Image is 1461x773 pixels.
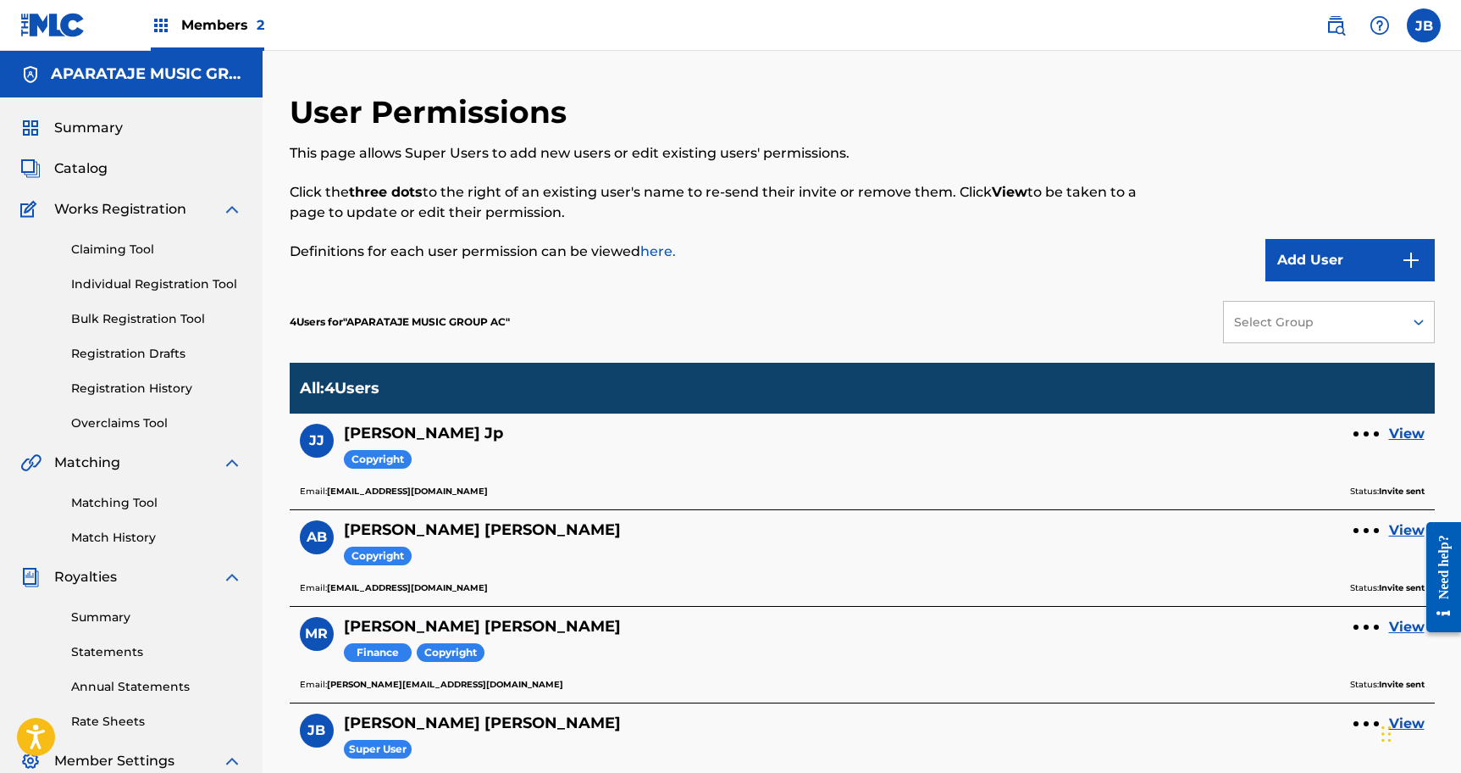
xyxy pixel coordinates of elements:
a: Individual Registration Tool [71,275,242,293]
img: expand [222,199,242,220]
p: Status: [1350,581,1425,596]
span: Finance [344,643,412,663]
a: Registration Drafts [71,345,242,363]
h5: Mariano Rodriguez [344,617,621,637]
b: [PERSON_NAME][EMAIL_ADDRESS][DOMAIN_NAME] [327,679,563,690]
a: Public Search [1319,8,1353,42]
img: expand [222,751,242,771]
b: [EMAIL_ADDRESS][DOMAIN_NAME] [327,582,488,593]
img: Summary [20,118,41,138]
a: Matching Tool [71,494,242,512]
p: Click the to the right of an existing user's name to re-send their invite or remove them. Click t... [290,182,1171,223]
p: Email: [300,581,488,596]
a: SummarySummary [20,118,123,138]
b: Invite sent [1379,582,1425,593]
p: Status: [1350,677,1425,692]
strong: View [992,184,1027,200]
a: Registration History [71,380,242,398]
h5: Jairo Bautista [344,714,621,733]
span: 4 Users for [290,315,343,328]
img: MLC Logo [20,13,86,37]
p: All : 4 Users [300,379,379,398]
a: CatalogCatalog [20,158,108,179]
p: Definitions for each user permission can be viewed [290,242,1171,262]
div: User Menu [1407,8,1441,42]
img: help [1370,15,1390,36]
p: Status: [1350,484,1425,499]
a: here. [640,243,676,259]
span: Copyright [344,450,412,470]
a: Summary [71,609,242,626]
span: Catalog [54,158,108,179]
h5: Ariel Bautista [344,520,621,540]
img: Top Rightsholders [151,15,171,36]
p: This page allows Super Users to add new users or edit existing users' permissions. [290,143,1171,164]
img: Works Registration [20,199,42,220]
span: Royalties [54,567,117,587]
span: JB [307,720,325,741]
h5: APARATAJE MUSIC GROUP AC [51,64,242,84]
h5: Jay Jp [344,424,503,443]
a: View [1389,424,1425,444]
a: Claiming Tool [71,241,242,259]
a: Bulk Registration Tool [71,310,242,328]
div: Help [1363,8,1397,42]
a: Overclaims Tool [71,414,242,432]
span: Members [181,15,264,35]
span: AB [307,527,327,548]
button: Add User [1265,239,1435,281]
img: Catalog [20,158,41,179]
iframe: Chat Widget [1376,692,1461,773]
span: Works Registration [54,199,186,220]
div: Arrastrar [1381,709,1392,759]
a: Annual Statements [71,678,242,696]
img: Royalties [20,567,41,587]
a: View [1389,520,1425,541]
img: expand [222,453,242,473]
img: expand [222,567,242,587]
span: Super User [344,740,412,759]
span: APARATAJE MUSIC GROUP AC [343,315,510,328]
iframe: Resource Center [1414,509,1461,645]
span: Member Settings [54,751,174,771]
img: Member Settings [20,751,41,771]
span: Summary [54,118,123,138]
a: Rate Sheets [71,713,242,731]
div: Widget de chat [1376,692,1461,773]
a: Statements [71,643,242,661]
p: Email: [300,677,563,692]
span: Matching [54,453,120,473]
img: Accounts [20,64,41,85]
b: [EMAIL_ADDRESS][DOMAIN_NAME] [327,486,488,497]
span: 2 [257,17,264,33]
span: JJ [309,431,324,451]
b: Invite sent [1379,486,1425,497]
span: MR [305,624,328,644]
span: Copyright [344,547,412,566]
span: Copyright [417,643,484,663]
a: View [1389,617,1425,637]
strong: three dots [349,184,423,200]
img: 9d2ae6d4665cec9f34b9.svg [1401,250,1421,270]
div: Select Group [1234,314,1392,331]
a: Match History [71,529,242,547]
b: Invite sent [1379,679,1425,690]
img: Matching [20,453,42,473]
p: Email: [300,484,488,499]
h2: User Permissions [290,93,575,131]
img: search [1325,15,1346,36]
